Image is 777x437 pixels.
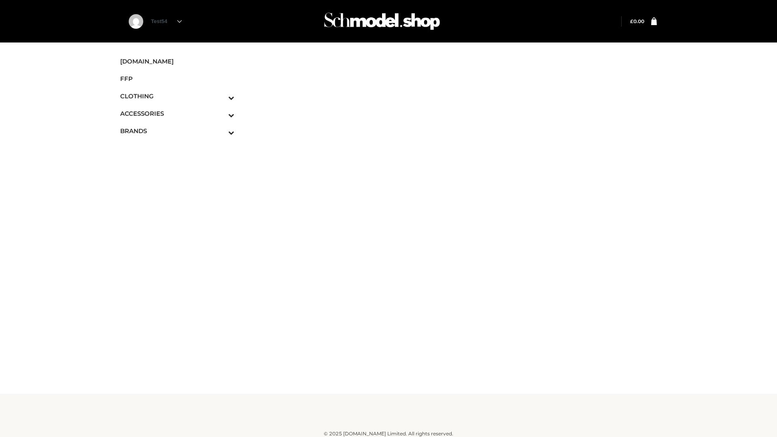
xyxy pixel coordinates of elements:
button: Toggle Submenu [206,105,234,122]
span: £ [630,18,633,24]
span: FFP [120,74,234,83]
a: £0.00 [630,18,644,24]
span: ACCESSORIES [120,109,234,118]
button: Toggle Submenu [206,87,234,105]
bdi: 0.00 [630,18,644,24]
a: FFP [120,70,234,87]
a: CLOTHINGToggle Submenu [120,87,234,105]
span: CLOTHING [120,91,234,101]
a: ACCESSORIESToggle Submenu [120,105,234,122]
a: [DOMAIN_NAME] [120,53,234,70]
img: Schmodel Admin 964 [321,5,443,37]
span: [DOMAIN_NAME] [120,57,234,66]
a: BRANDSToggle Submenu [120,122,234,140]
button: Toggle Submenu [206,122,234,140]
a: Test54 [151,18,182,24]
span: BRANDS [120,126,234,136]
